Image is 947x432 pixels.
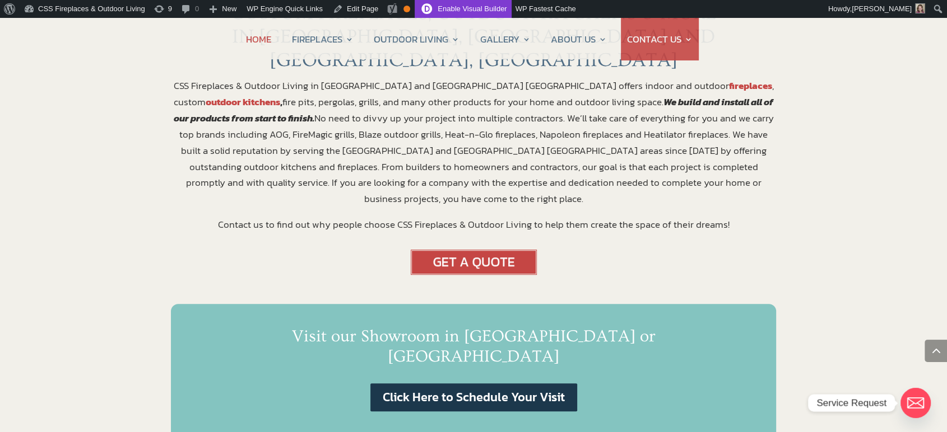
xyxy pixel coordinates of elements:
div: OK [403,6,410,12]
span: [PERSON_NAME] [852,4,912,13]
a: fireplaces [729,78,772,93]
a: FIREPLACES [292,18,354,60]
a: outdoor kitchens [206,95,280,109]
a: get a quote for fireplace or outdoor kitchen [411,264,537,279]
a: Email [900,388,931,418]
a: GALLERY [480,18,530,60]
a: CONTACT US [627,18,693,60]
a: ABOUT US [551,18,607,60]
strong: We build and install all of our products from start to finish. [174,95,774,125]
img: GetAQuote_btn [411,250,537,275]
a: Click Here to Schedule Your Visit [370,383,577,412]
p: Contact us to find out why people choose CSS Fireplaces & Outdoor Living to help them create the ... [171,217,776,233]
strong: , [206,95,282,109]
a: OUTDOOR LIVING [374,18,459,60]
h2: Visit our Showroom in [GEOGRAPHIC_DATA] or [GEOGRAPHIC_DATA] [205,326,742,372]
p: CSS Fireplaces & Outdoor Living in [GEOGRAPHIC_DATA] and [GEOGRAPHIC_DATA] [GEOGRAPHIC_DATA] offe... [171,78,776,217]
a: HOME [246,18,271,60]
